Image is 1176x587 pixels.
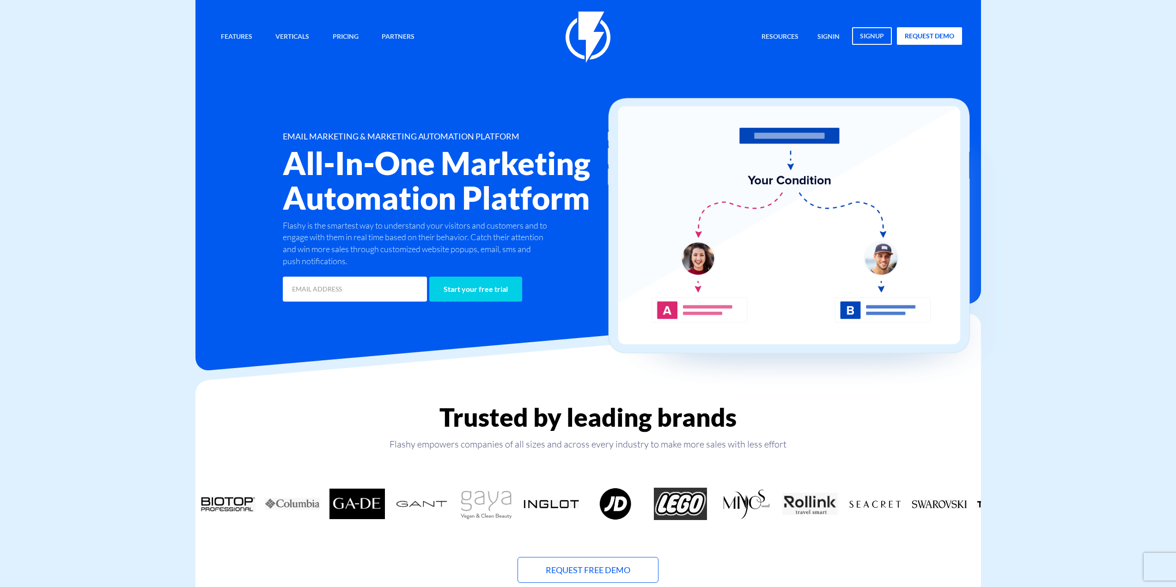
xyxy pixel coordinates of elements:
[852,27,892,45] a: signup
[375,27,421,47] a: Partners
[283,277,427,302] input: EMAIL ADDRESS
[518,557,658,583] a: Request Free Demo
[897,27,962,45] a: request demo
[268,27,316,47] a: Verticals
[283,220,550,267] p: Flashy is the smartest way to understand your visitors and customers and to engage with them in r...
[713,488,778,520] div: 10 / 18
[972,488,1036,520] div: 14 / 18
[326,27,366,47] a: Pricing
[907,488,972,520] div: 13 / 18
[260,488,325,520] div: 3 / 18
[842,488,907,520] div: 12 / 18
[810,27,847,47] a: signin
[195,438,981,451] p: Flashy empowers companies of all sizes and across every industry to make more sales with less effort
[778,488,842,520] div: 11 / 18
[519,488,584,520] div: 7 / 18
[283,146,643,215] h2: All-In-One Marketing Automation Platform
[429,277,522,302] input: Start your free trial
[195,403,981,431] h2: Trusted by leading brands
[214,27,259,47] a: Features
[390,488,454,520] div: 5 / 18
[648,488,713,520] div: 9 / 18
[454,488,519,520] div: 6 / 18
[283,132,643,141] h1: EMAIL MARKETING & MARKETING AUTOMATION PLATFORM
[195,488,260,520] div: 2 / 18
[584,488,648,520] div: 8 / 18
[755,27,805,47] a: Resources
[325,488,390,520] div: 4 / 18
